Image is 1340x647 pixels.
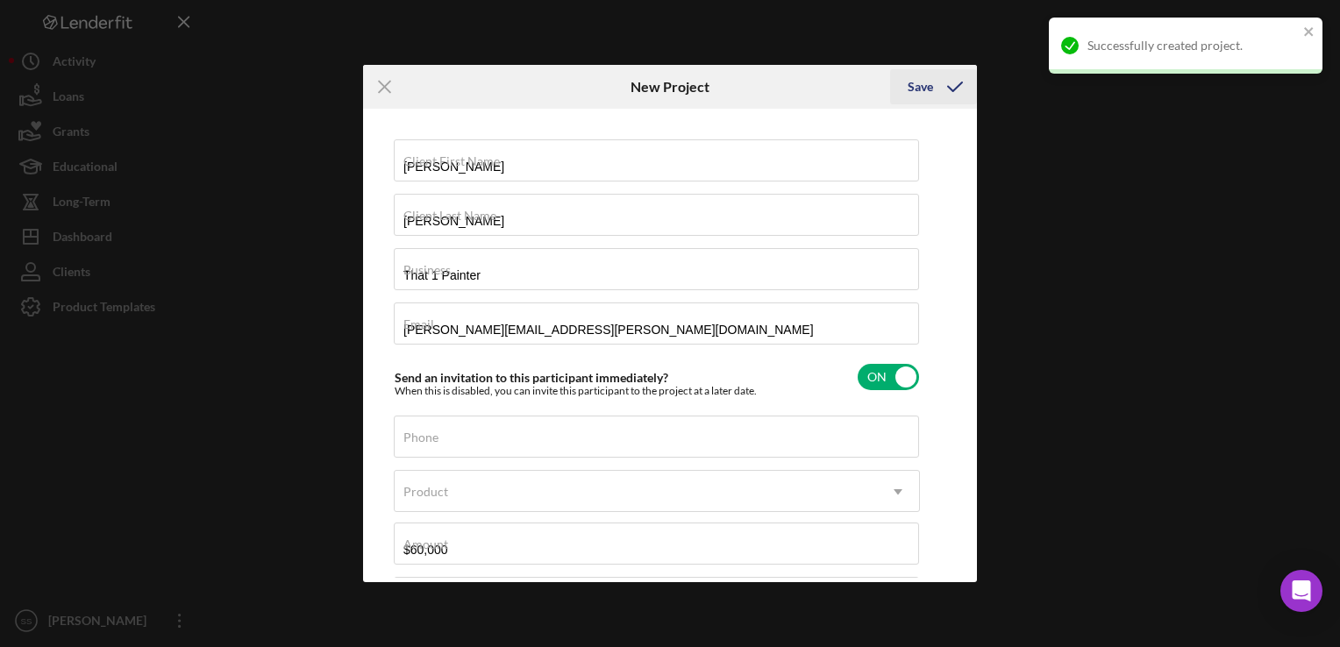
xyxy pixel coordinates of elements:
[1087,39,1298,53] div: Successfully created project.
[908,69,933,104] div: Save
[1280,570,1322,612] div: Open Intercom Messenger
[1303,25,1315,41] button: close
[403,263,451,277] label: Business
[395,385,757,397] div: When this is disabled, you can invite this participant to the project at a later date.
[403,537,448,551] label: Amount
[395,370,668,385] label: Send an invitation to this participant immediately?
[403,485,448,499] div: Product
[403,209,496,223] label: Client Last Name
[890,69,977,104] button: Save
[403,430,438,444] label: Phone
[403,154,500,168] label: Client First Name
[403,317,434,331] label: Email
[631,79,709,95] h6: New Project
